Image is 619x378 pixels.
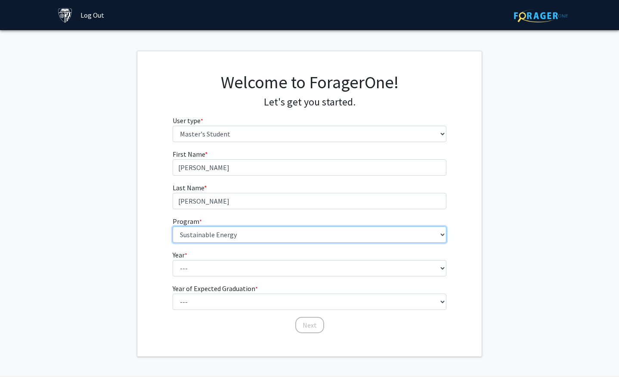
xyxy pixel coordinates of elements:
[295,317,324,333] button: Next
[514,9,568,22] img: ForagerOne Logo
[58,8,73,23] img: Johns Hopkins University Logo
[173,216,202,226] label: Program
[173,115,203,126] label: User type
[173,250,187,260] label: Year
[6,339,37,372] iframe: Chat
[173,183,204,192] span: Last Name
[173,96,447,108] h4: Let's get you started.
[173,72,447,93] h1: Welcome to ForagerOne!
[173,150,205,158] span: First Name
[173,283,258,294] label: Year of Expected Graduation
